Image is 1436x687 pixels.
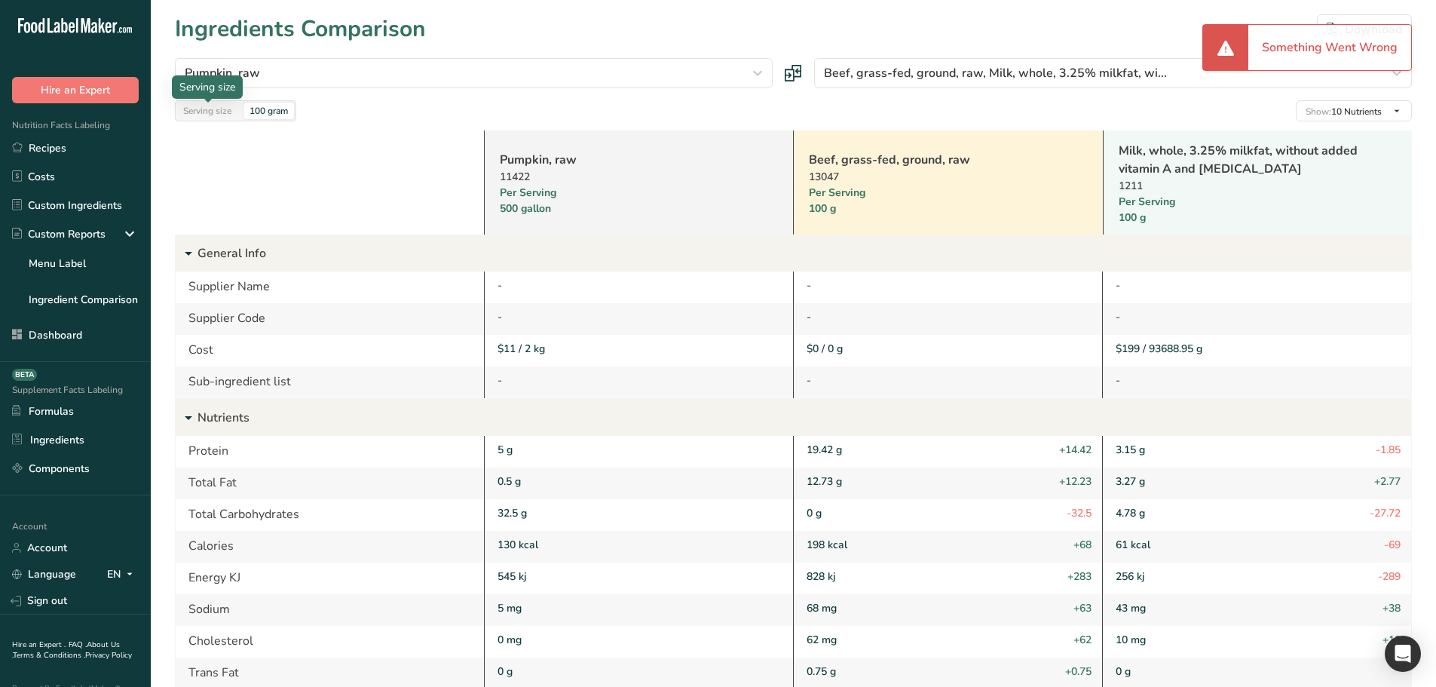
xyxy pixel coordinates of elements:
div: 11422 [500,169,739,185]
div: EN [107,566,139,584]
div: 0 g [793,499,1102,531]
span: +63 [1073,600,1092,618]
div: General Info [176,235,1411,271]
div: BETA [12,369,37,381]
div: Supplier Name [176,271,484,303]
a: Milk, whole, 3.25% milkfat, without added vitamin A and [MEDICAL_DATA] [1119,142,1358,178]
div: 5 mg [484,594,793,626]
button: Hire an Expert [12,77,139,103]
div: 828 kj [793,563,1102,594]
a: Terms & Conditions . [13,650,85,661]
div: Per Serving [809,185,1049,216]
div: Protein [176,436,484,468]
div: $0 / 0 g [807,341,1092,357]
a: About Us . [12,639,120,661]
a: Privacy Policy [85,650,132,661]
div: 545 kj [484,563,793,594]
div: 13047 [809,169,1049,185]
span: -32.5 [1067,505,1092,523]
div: - [1116,309,1401,325]
div: 62 mg [793,626,1102,658]
div: 0.5 g [484,468,793,499]
div: 68 mg [793,594,1102,626]
div: 32.5 g [484,499,793,531]
div: 5 g [484,436,793,468]
span: - [498,373,502,388]
div: - [498,278,782,293]
div: $199 / 93688.95 g [1116,341,1401,357]
span: +283 [1067,569,1092,587]
span: -27.72 [1370,505,1401,523]
div: - [498,309,782,325]
div: Custom Reports [12,226,106,242]
button: Beef, grass-fed, ground, raw, Milk, whole, 3.25% milkfat, wi... [814,58,1412,88]
div: Serving size [179,79,235,95]
span: -289 [1378,569,1401,587]
div: Serving size [177,103,237,119]
span: -1.85 [1376,442,1401,460]
div: Download [1327,20,1402,38]
span: +2.77 [1374,474,1401,492]
div: 198 kcal [793,531,1102,563]
div: 19.42 g [793,436,1102,468]
div: Cholesterol [176,626,484,658]
div: Per Serving [1119,194,1358,225]
div: 61 kcal [1102,531,1411,563]
p: Nutrients [197,400,1411,436]
div: 3.27 g [1102,468,1411,499]
div: Total Fat [176,468,484,499]
span: +12.23 [1059,474,1092,492]
a: Beef, grass-fed, ground, raw [809,151,1049,169]
button: Pumpkin, raw [175,58,773,88]
p: General Info [197,235,1411,271]
div: $11 / 2 kg [498,341,782,357]
h1: Ingredients Comparison [175,12,426,46]
a: FAQ . [69,639,87,650]
span: -69 [1384,537,1401,555]
div: Energy KJ [176,563,484,594]
div: 0 mg [484,626,793,658]
div: - [1116,278,1401,293]
div: Per Serving [500,185,739,216]
div: Cost [176,335,484,367]
span: +62 [1073,632,1092,650]
div: Nutrients [176,400,1411,436]
div: Open Intercom Messenger [1385,636,1421,672]
div: Supplier Code [176,303,484,335]
div: Sub-ingredient list [176,367,484,398]
span: - [807,373,811,388]
span: +0.75 [1065,664,1092,682]
span: Beef, grass-fed, ground, raw, Milk, whole, 3.25% milkfat, wi... [824,64,1167,82]
div: 256 kj [1102,563,1411,594]
button: Download [1317,14,1412,44]
div: - [807,278,1092,293]
span: 10 Nutrients [1306,106,1382,118]
div: 100 g [1119,210,1358,225]
a: Hire an Expert . [12,639,66,650]
span: +38 [1382,600,1401,618]
div: - [807,309,1092,325]
div: 12.73 g [793,468,1102,499]
span: +68 [1073,537,1092,555]
a: Language [12,561,76,587]
div: 500 gallon [500,201,739,216]
a: Pumpkin, raw [500,151,739,169]
div: 3.15 g [1102,436,1411,468]
div: 4.78 g [1102,499,1411,531]
div: 100 gram [243,103,294,119]
div: Total Carbohydrates [176,499,484,531]
div: 130 kcal [484,531,793,563]
div: 100 g [809,201,1049,216]
span: Show: [1306,106,1331,118]
span: +14.42 [1059,442,1092,460]
div: 43 mg [1102,594,1411,626]
div: 1211 [1119,178,1358,194]
span: +10 [1382,632,1401,650]
div: Something Went Wrong [1248,25,1411,70]
span: - [1116,373,1120,388]
span: Pumpkin, raw [185,64,260,82]
div: Calories [176,531,484,563]
div: Sodium [176,594,484,626]
button: Show:10 Nutrients [1296,100,1412,121]
div: 10 mg [1102,626,1411,658]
